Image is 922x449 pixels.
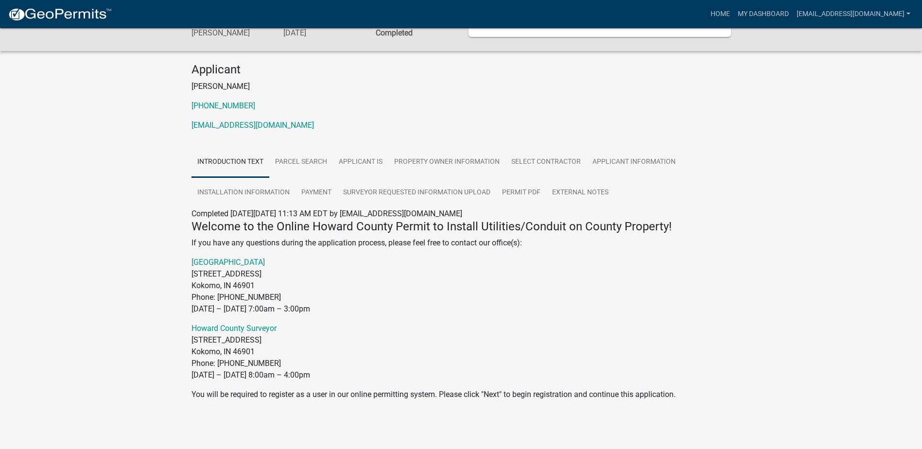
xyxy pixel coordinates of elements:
a: Select contractor [505,147,587,178]
a: [EMAIL_ADDRESS][DOMAIN_NAME] [191,121,314,130]
a: Permit PDF [496,177,546,208]
a: Applicant Information [587,147,681,178]
span: Completed [DATE][DATE] 11:13 AM EDT by [EMAIL_ADDRESS][DOMAIN_NAME] [191,209,462,218]
a: Property Owner Information [388,147,505,178]
a: Parcel Search [269,147,333,178]
a: Applicant Is [333,147,388,178]
p: [STREET_ADDRESS] Kokomo, IN 46901 Phone: [PHONE_NUMBER] [DATE] – [DATE] 8:00am – 4:00pm [191,323,731,381]
p: [PERSON_NAME] [191,81,731,92]
a: [PHONE_NUMBER] [191,101,255,110]
h6: [PERSON_NAME] [191,28,269,37]
a: Introduction Text [191,147,269,178]
strong: Completed [376,28,413,37]
a: Home [707,5,734,23]
p: You will be required to register as a user in our online permitting system. Please click "Next" t... [191,389,731,400]
a: Howard County Surveyor [191,324,277,333]
a: [EMAIL_ADDRESS][DOMAIN_NAME] [793,5,914,23]
a: My Dashboard [734,5,793,23]
p: If you have any questions during the application process, please feel free to contact our office(s): [191,237,731,249]
a: Surveyor Requested Information UPLOAD [337,177,496,208]
a: [GEOGRAPHIC_DATA] [191,258,265,267]
a: Installation Information [191,177,296,208]
a: Payment [296,177,337,208]
a: External Notes [546,177,614,208]
p: [STREET_ADDRESS] Kokomo, IN 46901 Phone: [PHONE_NUMBER] [DATE] – [DATE] 7:00am – 3:00pm [191,257,731,315]
h4: Welcome to the Online Howard County Permit to Install Utilities/Conduit on County Property! [191,220,731,234]
h6: [DATE] [283,28,361,37]
h4: Applicant [191,63,731,77]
